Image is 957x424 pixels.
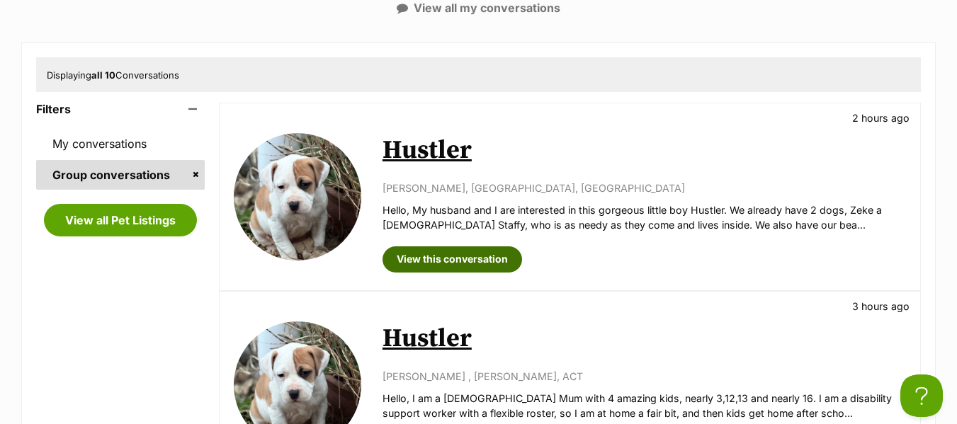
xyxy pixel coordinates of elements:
[383,181,906,195] p: [PERSON_NAME], [GEOGRAPHIC_DATA], [GEOGRAPHIC_DATA]
[36,129,205,159] a: My conversations
[36,160,205,190] a: Group conversations
[383,202,906,233] p: Hello, My husband and I are interested in this gorgeous little boy Hustler. We already have 2 dog...
[383,369,906,384] p: [PERSON_NAME] , [PERSON_NAME], ACT
[234,133,361,260] img: Hustler
[852,299,910,314] p: 3 hours ago
[397,1,560,14] a: View all my conversations
[36,103,205,115] header: Filters
[383,246,522,272] a: View this conversation
[44,204,197,236] a: View all Pet Listings
[383,323,472,355] a: Hustler
[852,110,910,125] p: 2 hours ago
[91,69,115,81] strong: all 10
[900,374,943,417] iframe: Help Scout Beacon - Open
[383,134,472,166] a: Hustler
[47,69,179,81] span: Displaying Conversations
[383,391,906,421] p: Hello, I am a [DEMOGRAPHIC_DATA] Mum with 4 amazing kids, nearly 3,12,13 and nearly 16. I am a di...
